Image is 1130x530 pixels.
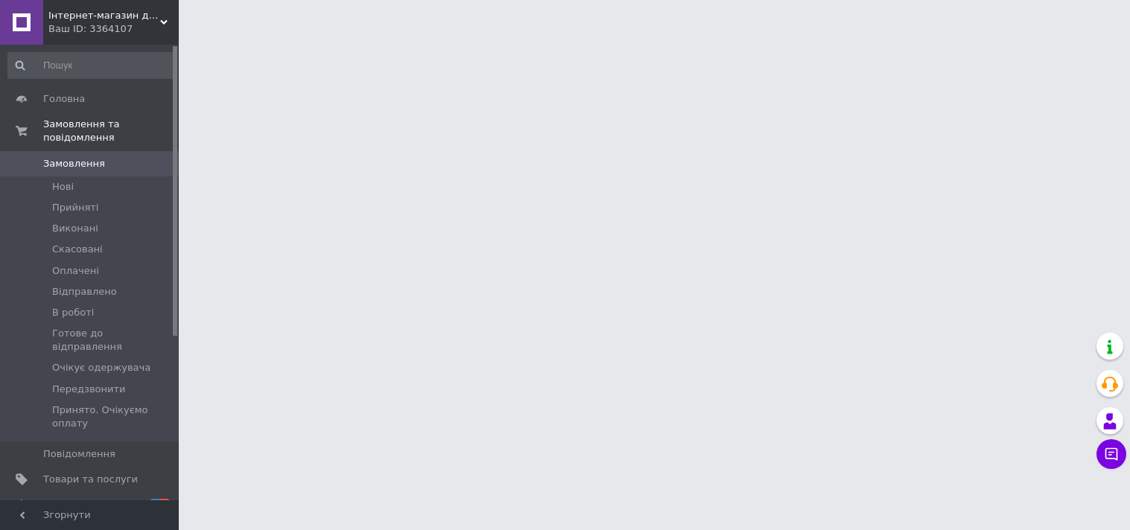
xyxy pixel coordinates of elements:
span: Повідомлення [43,447,115,461]
span: 7 [148,499,160,511]
span: Передзвонити [52,383,126,396]
span: Принято. Очікуємо оплату [52,403,174,430]
div: Ваш ID: 3364107 [48,22,179,36]
span: Головна [43,92,85,106]
span: 6 [159,499,171,511]
span: Готове до відправлення [52,327,174,354]
span: Нові [52,180,74,194]
span: Товари та послуги [43,473,138,486]
span: Виконані [52,222,98,235]
span: Відправлено [52,285,117,298]
span: Оплачені [52,264,99,278]
span: Замовлення [43,157,105,170]
span: В роботі [52,306,94,319]
span: Прийняті [52,201,98,214]
span: Інтернет-магазин дитячих товарів "Бебі Крош" [48,9,160,22]
span: Очікує одержувача [52,361,150,374]
input: Пошук [7,52,176,79]
span: Скасовані [52,243,103,256]
span: Замовлення та повідомлення [43,118,179,144]
button: Чат з покупцем [1096,439,1126,469]
span: [DEMOGRAPHIC_DATA] [43,499,153,512]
